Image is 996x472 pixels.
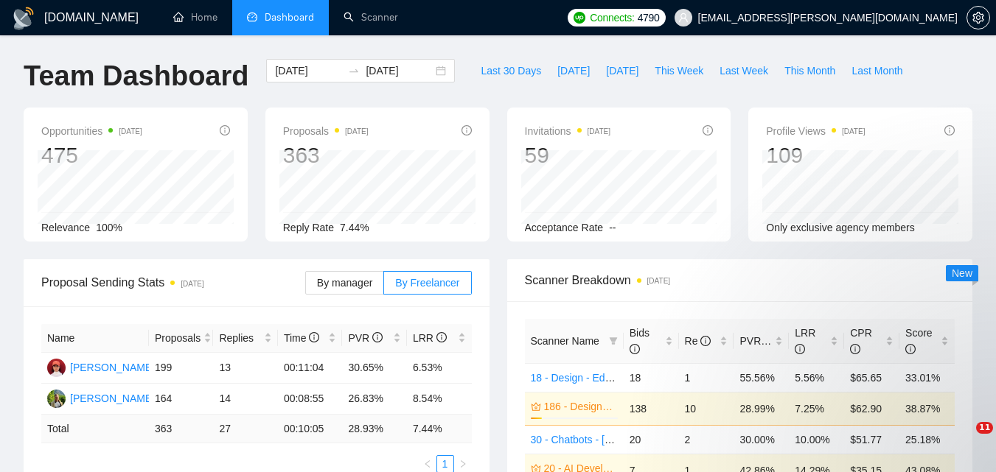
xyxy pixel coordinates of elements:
td: 00:11:04 [278,353,343,384]
td: 363 [149,415,214,443]
td: 7.44 % [407,415,472,443]
span: info-circle [372,332,383,342]
span: Scanner Breakdown [525,271,955,289]
span: 11 [976,422,993,434]
span: LRR [795,327,815,355]
td: 25.18% [899,425,955,454]
td: 27 [213,415,278,443]
td: 00:10:05 [278,415,343,443]
span: info-circle [700,336,711,346]
div: 363 [283,141,369,169]
h1: Team Dashboard [24,59,248,94]
img: logo [12,7,35,30]
span: Acceptance Rate [525,222,604,233]
span: Reply Rate [283,222,334,233]
span: crown [531,401,541,412]
div: 59 [525,141,611,169]
td: 199 [149,353,214,384]
span: info-circle [220,125,230,135]
iframe: Intercom live chat [946,422,981,457]
button: This Month [776,59,843,82]
time: [DATE] [119,127,142,135]
span: 7.44% [340,222,369,233]
td: 30.65% [342,353,407,384]
button: Last 30 Days [473,59,549,82]
span: By manager [317,277,372,289]
span: info-circle [944,125,955,135]
time: [DATE] [647,277,670,285]
a: 1 [437,456,453,472]
span: filter [609,337,618,345]
button: This Week [647,59,711,82]
span: Proposals [283,122,369,140]
span: [DATE] [606,63,638,79]
td: 26.83% [342,384,407,415]
span: Opportunities [41,122,142,140]
span: Connects: [590,10,634,26]
img: MK [47,390,66,408]
span: right [459,459,467,468]
a: 18 - Design - EdTech - [DATE] [531,372,669,384]
div: [PERSON_NAME] [70,390,155,406]
time: [DATE] [345,127,368,135]
td: Total [41,415,149,443]
td: 30.00% [734,425,789,454]
span: to [348,65,360,77]
span: Invitations [525,122,611,140]
td: 2 [679,425,734,454]
a: setting [967,12,990,24]
td: 20 [624,425,679,454]
button: [DATE] [598,59,647,82]
span: Last 30 Days [481,63,541,79]
a: MK[PERSON_NAME] [47,392,155,404]
span: setting [967,12,989,24]
span: info-circle [630,344,640,354]
td: $51.77 [844,425,899,454]
span: dashboard [247,12,257,22]
td: 00:08:55 [278,384,343,415]
td: 14 [213,384,278,415]
span: Last Week [720,63,768,79]
span: Time [284,332,319,344]
td: 18 [624,363,679,392]
a: 30 - Chatbots - [DATE] [531,434,635,445]
span: 100% [96,222,122,233]
button: Last Month [843,59,910,82]
span: info-circle [462,125,472,135]
time: [DATE] [588,127,610,135]
span: [DATE] [557,63,590,79]
th: Name [41,324,149,353]
span: Scanner Name [531,335,599,347]
span: Re [685,335,711,347]
a: homeHome [173,11,217,24]
span: Replies [219,330,261,346]
span: Score [905,327,933,355]
span: Proposal Sending Stats [41,273,305,292]
span: info-circle [309,332,319,342]
span: -- [609,222,616,233]
input: Start date [275,63,342,79]
time: [DATE] [181,280,203,288]
td: 28.93 % [342,415,407,443]
span: swap-right [348,65,360,77]
button: [DATE] [549,59,598,82]
img: MR [47,359,66,377]
td: 164 [149,384,214,415]
input: End date [366,63,433,79]
td: 6.53% [407,353,472,384]
th: Proposals [149,324,214,353]
div: 475 [41,141,142,169]
span: New [952,267,972,279]
span: Dashboard [265,11,314,24]
button: setting [967,6,990,29]
span: Profile Views [766,122,865,140]
span: info-circle [703,125,713,135]
time: [DATE] [842,127,865,135]
span: Last Month [852,63,902,79]
td: 13 [213,353,278,384]
td: 1 [679,363,734,392]
span: left [423,459,432,468]
span: By Freelancer [395,277,459,289]
td: 10 [679,392,734,425]
span: LRR [413,332,447,344]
